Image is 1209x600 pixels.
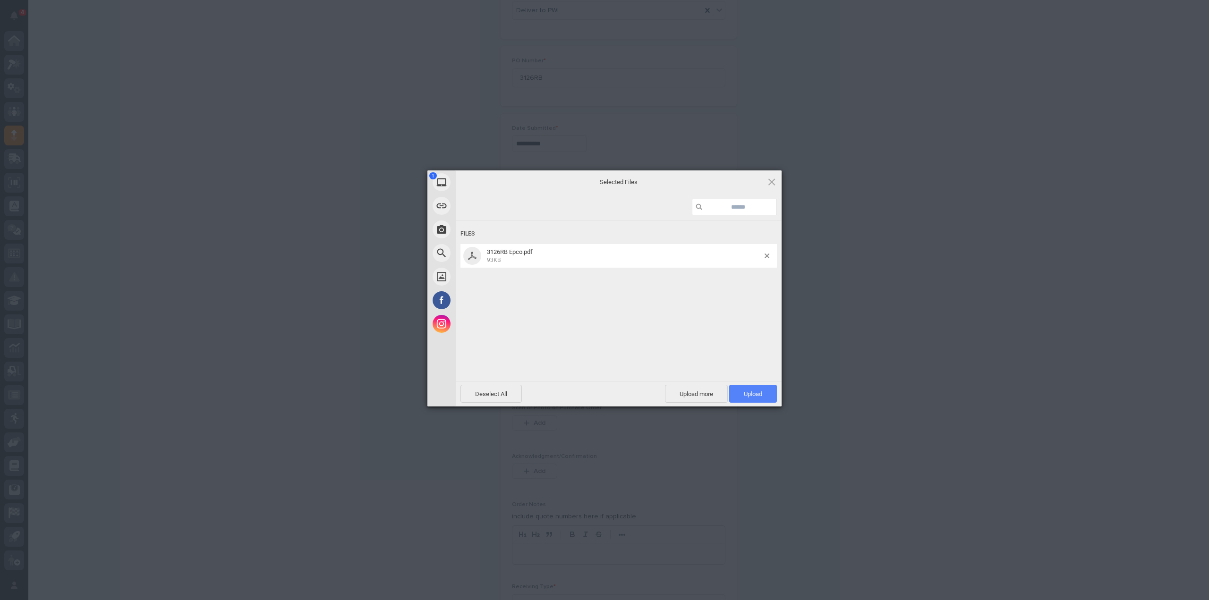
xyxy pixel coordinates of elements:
[460,225,777,243] div: Files
[427,194,541,218] div: Link (URL)
[487,248,533,255] span: 3126RB Epco.pdf
[460,385,522,403] span: Deselect All
[729,385,777,403] span: Upload
[427,288,541,312] div: Facebook
[524,177,713,186] span: Selected Files
[427,312,541,336] div: Instagram
[427,170,541,194] div: My Device
[427,265,541,288] div: Unsplash
[766,177,777,187] span: Click here or hit ESC to close picker
[429,172,437,179] span: 1
[744,390,762,397] span: Upload
[427,241,541,265] div: Web Search
[487,257,501,263] span: 93KB
[484,248,765,264] span: 3126RB Epco.pdf
[665,385,728,403] span: Upload more
[427,218,541,241] div: Take Photo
